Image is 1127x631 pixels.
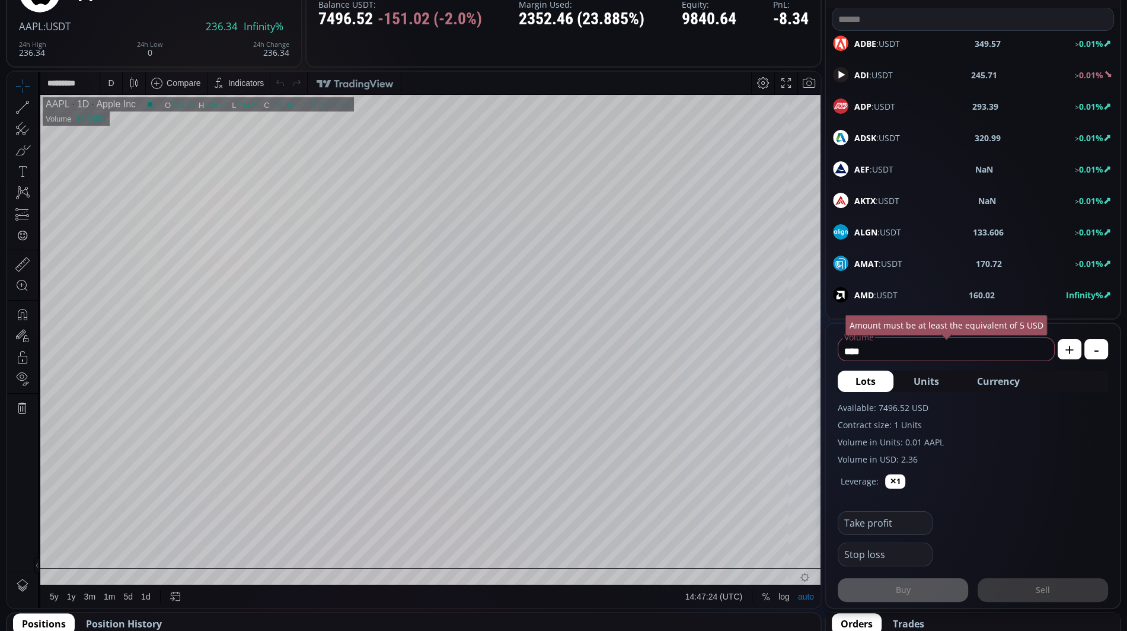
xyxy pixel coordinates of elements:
b: 320.99 [975,132,1001,144]
div: Amount must be at least the equivalent of 5 USD [845,315,1048,336]
button: Currency [959,371,1037,392]
div: Market open [138,27,148,38]
div: O [158,29,164,38]
span: > [1075,102,1079,112]
div: 15.685M [69,43,99,52]
span: 236.34 [206,21,238,32]
div: -8.34 [773,10,809,28]
span: :USDT [854,289,898,301]
div: 1m [97,520,108,530]
div: 24h Low [137,41,163,48]
div: 1d [134,520,143,530]
b: 293.39 [972,100,998,113]
b: AMD [854,289,874,301]
div: 7496.52 [318,10,482,28]
div: 238.19 [197,29,221,38]
b: 0.01% [1079,227,1103,238]
b: AKTX [854,195,876,206]
button: Units [896,371,957,392]
label: Available: 7496.52 USD [838,401,1108,414]
span: Lots [855,374,876,388]
div: 236.34 [19,41,46,57]
div:  [11,158,20,170]
button: - [1084,339,1108,359]
button: + [1058,339,1081,359]
b: AEF [854,164,870,175]
b: ADP [854,101,871,112]
span: :USDT [854,69,893,81]
div: Compare [159,7,194,16]
b: 0.01% [1079,258,1103,269]
div: Hide Drawings Toolbar [27,486,33,502]
span: > [1075,165,1079,175]
label: Volume in Units: 0.01 AAPL [838,436,1108,448]
span: Trades [893,617,924,631]
div: 5y [43,520,52,530]
span: :USDT [854,226,901,238]
label: Contract size: 1 Units [838,419,1108,431]
div: auto [791,520,807,530]
label: Volume in USD: 2.36 [838,453,1108,466]
span: Units [914,374,939,388]
label: Leverage: [841,475,879,487]
span: :USDT [854,37,900,50]
div: 236.34 [253,41,289,57]
div: 234.59 [229,29,253,38]
b: 0.01% [1079,132,1103,144]
span: :USDT [854,195,899,207]
span: :USDT [854,100,895,113]
div: Go to [159,514,178,536]
span: Positions [22,617,66,631]
b: 160.02 [969,289,995,301]
b: 349.57 [975,37,1001,50]
span: :USDT [854,163,893,176]
div: 234.59 [164,29,188,38]
div: 1D [63,27,82,38]
b: ADSK [854,132,876,144]
b: 0.01% [1079,195,1103,206]
span: :USDT [43,20,71,33]
div: Volume [39,43,64,52]
span: Orders [841,617,873,631]
b: NaN [975,163,993,176]
b: 133.606 [973,226,1004,238]
div: L [225,29,229,38]
button: ✕1 [885,474,905,489]
div: Apple Inc [82,27,129,38]
div: log [771,520,783,530]
div: 0 [137,41,163,57]
div: Toggle Auto Scale [787,514,811,536]
div: C [257,29,263,38]
span: AAPL [19,20,43,33]
span: Infinity% [244,21,283,32]
span: > [1075,39,1079,49]
div: 24h Change [253,41,289,48]
div: 1y [60,520,69,530]
span: > [1075,71,1079,81]
div: 5d [117,520,126,530]
b: Infinity% [1066,289,1103,301]
b: 0.01% [1079,38,1103,49]
div: 2352.46 (23.885%) [519,10,644,28]
span: :USDT [854,257,902,270]
div: Indicators [221,7,257,16]
b: 0.01% [1079,69,1103,81]
div: D [101,7,107,16]
div: 24h High [19,41,46,48]
span: > [1075,133,1079,144]
span: 14:47:24 (UTC) [678,520,735,530]
b: ADBE [854,38,876,49]
div: AAPL [39,27,63,38]
div: H [191,29,197,38]
button: Lots [838,371,893,392]
button: 14:47:24 (UTC) [674,514,739,536]
span: -151.02 (-2.0%) [378,10,482,28]
span: :USDT [854,132,900,144]
b: NaN [978,195,996,207]
div: +2.27 (+0.97%) [290,29,343,38]
span: > [1075,259,1079,269]
b: ADI [854,69,869,81]
div: 9840.64 [682,10,736,28]
b: ALGN [854,227,877,238]
b: 245.71 [971,69,997,81]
